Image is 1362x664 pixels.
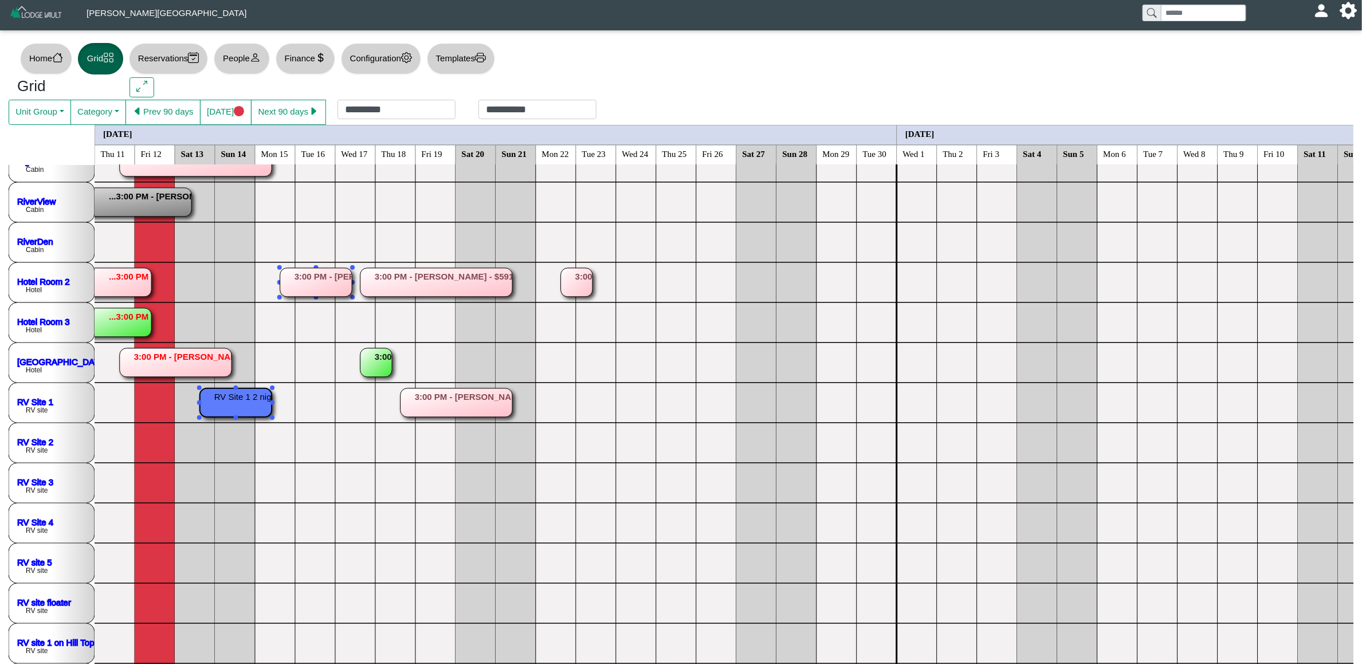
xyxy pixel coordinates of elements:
[9,5,64,25] img: Z
[382,149,406,158] text: Thu 18
[214,43,269,74] button: Peopleperson
[1224,149,1244,158] text: Thu 9
[26,446,48,454] text: RV site
[200,100,252,125] button: [DATE]circle fill
[26,406,48,414] text: RV site
[337,100,456,119] input: Check in
[427,43,495,74] button: Templatesprinter
[276,43,335,74] button: Financecurrency dollar
[26,246,44,254] text: Cabin
[234,106,245,117] svg: circle fill
[341,43,421,74] button: Configurationgear
[17,477,53,486] a: RV Site 3
[78,43,123,74] button: Gridgrid
[250,52,261,63] svg: person
[26,326,42,334] text: Hotel
[129,77,154,98] button: arrows angle expand
[301,149,325,158] text: Tue 16
[903,149,925,158] text: Wed 1
[1144,149,1164,158] text: Tue 7
[129,43,208,74] button: Reservationscalendar2 check
[251,100,326,125] button: Next 90 dayscaret right fill
[823,149,850,158] text: Mon 29
[52,52,63,63] svg: house
[582,149,606,158] text: Tue 23
[261,149,288,158] text: Mon 15
[26,366,42,374] text: Hotel
[662,149,687,158] text: Thu 25
[475,52,486,63] svg: printer
[783,149,808,158] text: Sun 28
[9,100,71,125] button: Unit Group
[17,637,95,647] a: RV site 1 on Hill Top
[17,597,71,607] a: RV site floater
[983,149,1000,158] text: Fri 3
[17,437,53,446] a: RV Site 2
[26,206,44,214] text: Cabin
[401,52,412,63] svg: gear
[1104,149,1127,158] text: Mon 6
[1147,8,1156,17] svg: search
[17,196,56,206] a: RiverView
[26,286,42,294] text: Hotel
[26,527,48,535] text: RV site
[17,276,70,286] a: Hotel Room 2
[905,129,935,138] text: [DATE]
[17,77,112,96] h3: Grid
[17,396,53,406] a: RV Site 1
[622,149,649,158] text: Wed 24
[26,647,48,655] text: RV site
[221,149,246,158] text: Sun 14
[70,100,126,125] button: Category
[1063,149,1084,158] text: Sun 5
[1317,6,1326,15] svg: person fill
[308,106,319,117] svg: caret right fill
[125,100,201,125] button: caret left fillPrev 90 days
[863,149,887,158] text: Tue 30
[136,81,147,92] svg: arrows angle expand
[1264,149,1285,158] text: Fri 10
[502,149,527,158] text: Sun 21
[702,149,724,158] text: Fri 26
[26,607,48,615] text: RV site
[17,557,52,567] a: RV site 5
[188,52,199,63] svg: calendar2 check
[26,486,48,494] text: RV site
[743,149,766,158] text: Sat 27
[422,149,442,158] text: Fri 19
[26,166,44,174] text: Cabin
[141,149,162,158] text: Fri 12
[478,100,596,119] input: Check out
[17,356,114,366] a: [GEOGRAPHIC_DATA] 4
[1023,149,1042,158] text: Sat 4
[943,149,963,158] text: Thu 2
[26,567,48,575] text: RV site
[1304,149,1326,158] text: Sat 11
[132,106,143,117] svg: caret left fill
[103,52,114,63] svg: grid
[101,149,125,158] text: Thu 11
[17,236,53,246] a: RiverDen
[17,316,70,326] a: Hotel Room 3
[542,149,569,158] text: Mon 22
[17,517,53,527] a: RV Site 4
[342,149,368,158] text: Wed 17
[181,149,204,158] text: Sat 13
[462,149,485,158] text: Sat 20
[1344,6,1353,15] svg: gear fill
[20,43,72,74] button: Homehouse
[315,52,326,63] svg: currency dollar
[1184,149,1206,158] text: Wed 8
[103,129,132,138] text: [DATE]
